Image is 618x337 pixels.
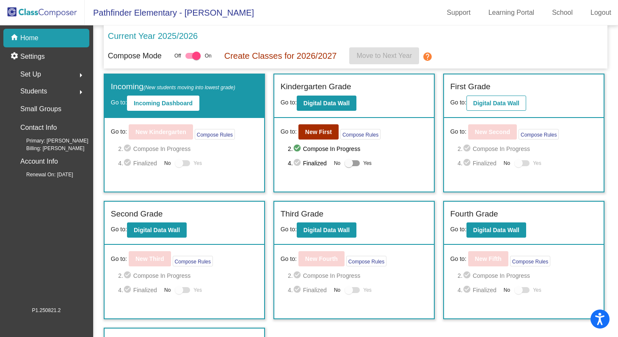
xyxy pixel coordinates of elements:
[334,286,340,294] span: No
[20,33,39,43] p: Home
[164,286,171,294] span: No
[195,129,235,140] button: Compose Rules
[504,159,510,167] span: No
[281,208,323,220] label: Third Grade
[173,256,213,266] button: Compose Rules
[363,285,372,295] span: Yes
[334,159,340,167] span: No
[13,137,88,145] span: Primary: [PERSON_NAME]
[463,271,473,281] mat-icon: check_circle
[533,158,541,168] span: Yes
[127,222,187,238] button: Digital Data Wall
[134,227,180,233] b: Digital Data Wall
[545,6,579,19] a: School
[135,255,164,262] b: New Third
[281,81,351,93] label: Kindergarten Grade
[466,222,526,238] button: Digital Data Wall
[76,70,86,80] mat-icon: arrow_right
[475,129,510,135] b: New Second
[111,255,127,263] span: Go to:
[584,6,618,19] a: Logout
[288,158,330,168] span: 4. Finalized
[297,222,356,238] button: Digital Data Wall
[475,255,502,262] b: New Fifth
[293,271,303,281] mat-icon: check_circle
[281,255,297,263] span: Go to:
[440,6,477,19] a: Support
[281,99,297,106] span: Go to:
[193,285,202,295] span: Yes
[297,96,356,111] button: Digital Data Wall
[118,158,160,168] span: 4. Finalized
[450,81,491,93] label: First Grade
[450,226,466,233] span: Go to:
[288,271,428,281] span: 2. Compose In Progress
[129,251,171,266] button: New Third
[13,171,73,178] span: Renewal On: [DATE]
[298,251,345,266] button: New Fourth
[473,100,519,107] b: Digital Data Wall
[458,285,499,295] span: 4. Finalized
[127,96,199,111] button: Incoming Dashboard
[303,227,350,233] b: Digital Data Wall
[305,129,332,135] b: New First
[357,52,412,59] span: Move to Next Year
[450,127,466,136] span: Go to:
[20,52,45,62] p: Settings
[450,208,498,220] label: Fourth Grade
[293,158,303,168] mat-icon: check_circle
[20,122,57,134] p: Contact Info
[450,99,466,106] span: Go to:
[422,52,433,62] mat-icon: help
[346,256,386,266] button: Compose Rules
[20,156,58,167] p: Account Info
[504,286,510,294] span: No
[298,124,339,140] button: New First
[118,285,160,295] span: 4. Finalized
[458,144,597,154] span: 2. Compose In Progress
[123,158,133,168] mat-icon: check_circle
[76,87,86,97] mat-icon: arrow_right
[85,6,254,19] span: Pathfinder Elementary - [PERSON_NAME]
[20,85,47,97] span: Students
[468,124,517,140] button: New Second
[123,271,133,281] mat-icon: check_circle
[519,129,559,140] button: Compose Rules
[510,256,550,266] button: Compose Rules
[458,158,499,168] span: 4. Finalized
[13,145,84,152] span: Billing: [PERSON_NAME]
[466,96,526,111] button: Digital Data Wall
[288,285,330,295] span: 4. Finalized
[305,255,338,262] b: New Fourth
[10,33,20,43] mat-icon: home
[135,129,186,135] b: New Kindergarten
[468,251,508,266] button: New Fifth
[533,285,541,295] span: Yes
[281,226,297,233] span: Go to:
[108,50,162,62] p: Compose Mode
[363,158,372,168] span: Yes
[123,285,133,295] mat-icon: check_circle
[108,30,198,42] p: Current Year 2025/2026
[281,127,297,136] span: Go to:
[111,127,127,136] span: Go to:
[458,271,597,281] span: 2. Compose In Progress
[134,100,193,107] b: Incoming Dashboard
[463,144,473,154] mat-icon: check_circle
[118,271,258,281] span: 2. Compose In Progress
[129,124,193,140] button: New Kindergarten
[111,81,235,93] label: Incoming
[123,144,133,154] mat-icon: check_circle
[111,208,163,220] label: Second Grade
[349,47,419,64] button: Move to Next Year
[143,85,235,90] span: (New students moving into lowest grade)
[482,6,541,19] a: Learning Portal
[174,52,181,60] span: Off
[224,49,337,62] p: Create Classes for 2026/2027
[340,129,381,140] button: Compose Rules
[10,52,20,62] mat-icon: settings
[293,144,303,154] mat-icon: check_circle
[450,255,466,263] span: Go to:
[473,227,519,233] b: Digital Data Wall
[205,52,212,60] span: On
